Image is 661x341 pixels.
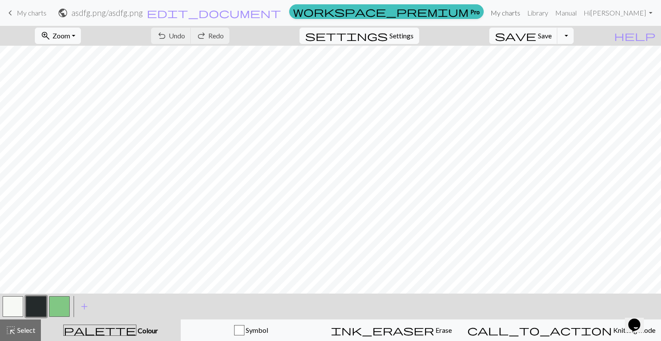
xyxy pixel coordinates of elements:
[462,319,661,341] button: Knitting mode
[612,326,655,334] span: Knitting mode
[467,324,612,336] span: call_to_action
[71,8,143,18] h2: asdfg.png / asdfg.png
[17,9,46,17] span: My charts
[331,324,434,336] span: ink_eraser
[389,31,414,41] span: Settings
[321,319,462,341] button: Erase
[524,4,552,22] a: Library
[53,31,70,40] span: Zoom
[181,319,321,341] button: Symbol
[495,30,536,42] span: save
[552,4,580,22] a: Manual
[625,307,652,332] iframe: chat widget
[40,30,51,42] span: zoom_in
[6,324,16,336] span: highlight_alt
[489,28,558,44] button: Save
[305,30,388,42] span: settings
[580,4,656,22] a: Hi[PERSON_NAME]
[614,30,655,42] span: help
[5,7,15,19] span: keyboard_arrow_left
[64,324,136,336] span: palette
[58,7,68,19] span: public
[16,326,35,334] span: Select
[289,4,484,19] a: Pro
[244,326,268,334] span: Symbol
[35,28,81,44] button: Zoom
[487,4,524,22] a: My charts
[41,319,181,341] button: Colour
[136,326,158,335] span: Colour
[305,31,388,41] i: Settings
[79,300,90,313] span: add
[538,31,552,40] span: Save
[300,28,419,44] button: SettingsSettings
[293,6,469,18] span: workspace_premium
[434,326,452,334] span: Erase
[5,6,46,20] a: My charts
[147,7,281,19] span: edit_document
